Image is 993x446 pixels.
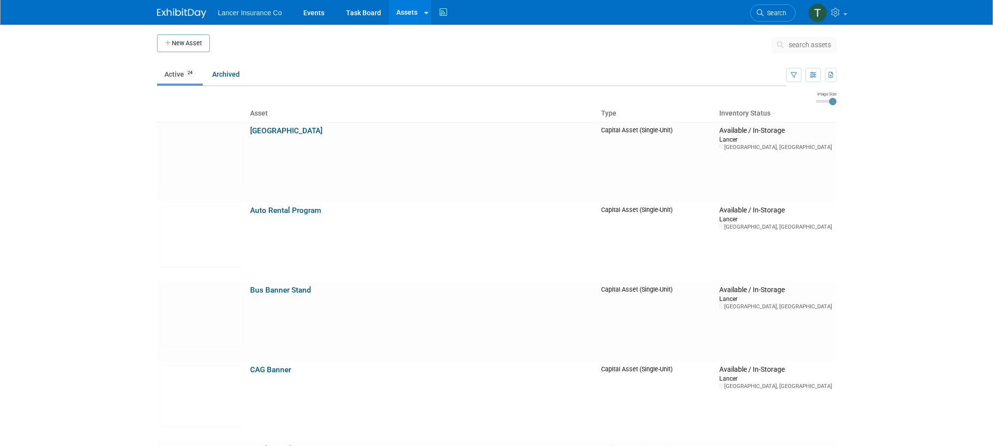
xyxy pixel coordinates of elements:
[250,126,322,135] a: [GEOGRAPHIC_DATA]
[719,303,832,310] div: [GEOGRAPHIC_DATA], [GEOGRAPHIC_DATA]
[597,361,715,441] td: Capital Asset (Single-Unit)
[719,135,832,144] div: Lancer
[719,206,832,215] div: Available / In-Storage
[719,144,832,151] div: [GEOGRAPHIC_DATA], [GEOGRAPHIC_DATA]
[250,206,321,215] a: Auto Rental Program
[750,4,796,22] a: Search
[157,34,210,52] button: New Asset
[205,65,247,84] a: Archived
[789,41,831,49] span: search assets
[719,215,832,223] div: Lancer
[597,105,715,122] th: Type
[157,8,206,18] img: ExhibitDay
[597,282,715,361] td: Capital Asset (Single-Unit)
[719,365,832,374] div: Available / In-Storage
[719,383,832,390] div: [GEOGRAPHIC_DATA], [GEOGRAPHIC_DATA]
[597,202,715,282] td: Capital Asset (Single-Unit)
[719,126,832,135] div: Available / In-Storage
[719,295,832,303] div: Lancer
[764,9,786,17] span: Search
[250,365,291,374] a: CAG Banner
[771,37,836,53] button: search assets
[597,122,715,202] td: Capital Asset (Single-Unit)
[719,374,832,383] div: Lancer
[157,65,203,84] a: Active24
[250,286,311,295] a: Bus Banner Stand
[185,69,195,77] span: 24
[246,105,598,122] th: Asset
[719,286,832,295] div: Available / In-Storage
[719,223,832,231] div: [GEOGRAPHIC_DATA], [GEOGRAPHIC_DATA]
[218,9,282,17] span: Lancer Insurance Co
[808,3,827,22] img: Terrence Forrest
[816,91,836,97] div: Image Size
